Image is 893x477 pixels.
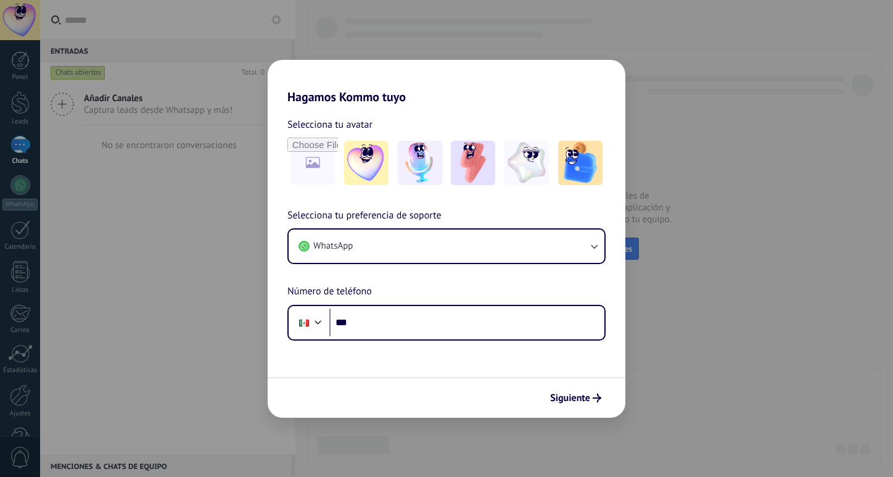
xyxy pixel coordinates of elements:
[558,141,603,185] img: -5.jpeg
[268,60,625,104] h2: Hagamos Kommo tuyo
[545,388,607,409] button: Siguiente
[287,284,372,300] span: Número de teléfono
[287,208,442,224] span: Selecciona tu preferencia de soporte
[289,230,604,263] button: WhatsApp
[313,240,353,252] span: WhatsApp
[451,141,495,185] img: -3.jpeg
[292,310,316,336] div: Mexico: + 52
[550,394,590,402] span: Siguiente
[344,141,389,185] img: -1.jpeg
[504,141,549,185] img: -4.jpeg
[398,141,442,185] img: -2.jpeg
[287,117,372,133] span: Selecciona tu avatar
